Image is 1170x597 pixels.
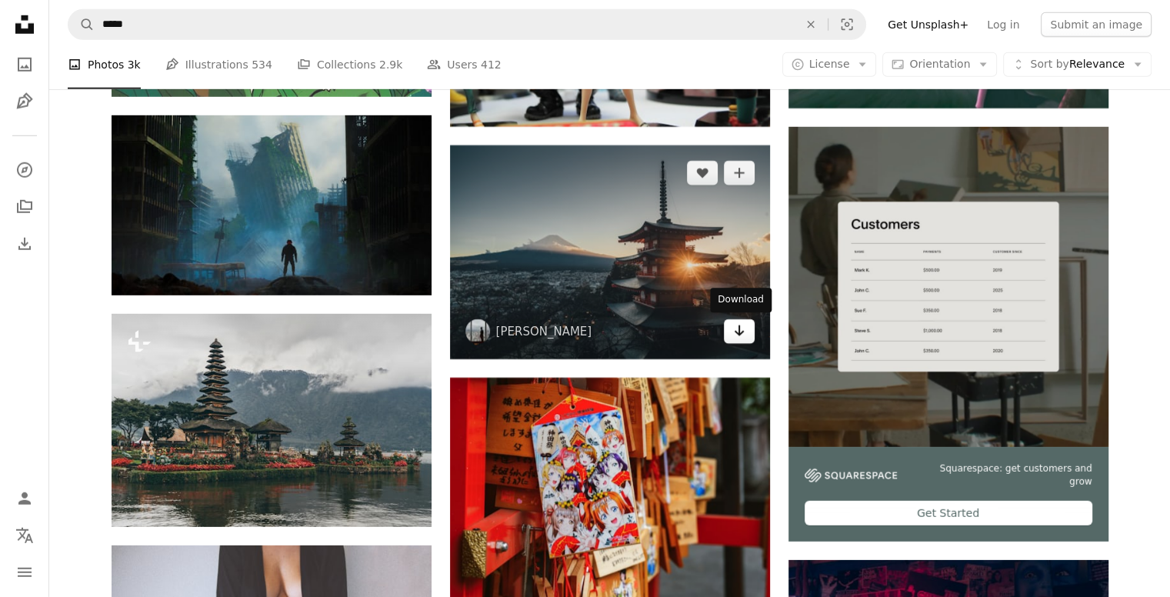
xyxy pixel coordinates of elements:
[252,56,272,73] span: 534
[465,319,490,344] img: Go to Tianshu Liu's profile
[427,40,501,89] a: Users 412
[68,10,95,39] button: Search Unsplash
[496,324,592,339] a: [PERSON_NAME]
[9,192,40,222] a: Collections
[9,86,40,117] a: Illustrations
[9,9,40,43] a: Home — Unsplash
[809,58,850,70] span: License
[828,10,865,39] button: Visual search
[1041,12,1152,37] button: Submit an image
[481,56,502,73] span: 412
[788,127,1108,542] a: Squarespace: get customers and growGet Started
[9,49,40,80] a: Photos
[450,145,770,359] img: pagoda temple surrounded by trees
[450,490,770,504] a: text
[724,319,755,344] a: Download
[9,155,40,185] a: Explore
[9,557,40,588] button: Menu
[297,40,402,89] a: Collections 2.9k
[794,10,828,39] button: Clear
[68,9,866,40] form: Find visuals sitewide
[9,228,40,259] a: Download History
[805,469,897,482] img: file-1747939142011-51e5cc87e3c9
[112,115,432,295] img: a man standing in the middle of a city surrounded by tall buildings
[687,161,718,185] button: Like
[882,52,997,77] button: Orientation
[9,520,40,551] button: Language
[379,56,402,73] span: 2.9k
[112,198,432,212] a: a man standing in the middle of a city surrounded by tall buildings
[978,12,1028,37] a: Log in
[112,413,432,427] a: a group of pagodas sitting on top of a body of water
[1030,58,1068,70] span: Sort by
[1003,52,1152,77] button: Sort byRelevance
[788,127,1108,447] img: file-1747939376688-baf9a4a454ffimage
[782,52,877,77] button: License
[450,245,770,258] a: pagoda temple surrounded by trees
[1030,57,1125,72] span: Relevance
[9,483,40,514] a: Log in / Sign up
[710,288,772,312] div: Download
[165,40,272,89] a: Illustrations 534
[112,314,432,527] img: a group of pagodas sitting on top of a body of water
[805,501,1092,525] div: Get Started
[909,58,970,70] span: Orientation
[878,12,978,37] a: Get Unsplash+
[915,462,1092,489] span: Squarespace: get customers and grow
[724,161,755,185] button: Add to Collection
